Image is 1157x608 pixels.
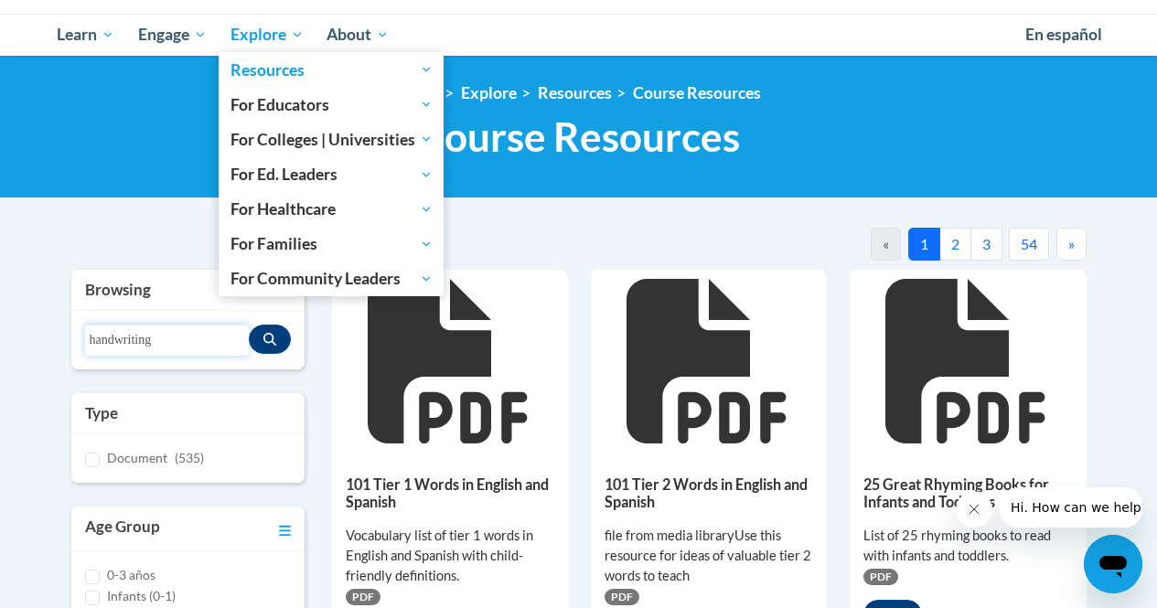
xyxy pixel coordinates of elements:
[230,128,433,150] span: For Colleges | Universities
[230,93,433,115] span: For Educators
[863,475,1072,511] h5: 25 Great Rhyming Books for Infants and Toddlers
[219,261,445,296] a: For Community Leaders
[57,24,114,46] span: Learn
[1025,25,1102,44] span: En español
[605,589,639,605] span: PDF
[138,24,207,46] span: Engage
[230,24,304,46] span: Explore
[956,491,992,528] iframe: Close message
[219,52,445,87] a: Resources
[219,122,445,156] a: For Colleges | Universities
[219,227,445,261] a: For Families
[279,516,291,541] a: Toggle collapse
[249,325,291,354] button: Search resources
[1068,235,1075,252] span: »
[219,14,316,56] a: Explore
[1000,487,1142,528] iframe: Message from company
[46,14,127,56] a: Learn
[175,450,204,465] span: (535)
[230,268,433,290] span: For Community Leaders
[346,526,554,586] div: Vocabulary list of tier 1 words in English and Spanish with child-friendly definitions.
[230,164,433,186] span: For Ed. Leaders
[327,24,389,46] span: About
[1013,16,1114,54] a: En español
[230,59,433,80] span: Resources
[939,228,971,261] button: 2
[85,279,291,301] h3: Browsing
[908,228,940,261] button: 1
[605,475,813,511] h5: 101 Tier 2 Words in English and Spanish
[709,228,1087,261] nav: Pagination Navigation
[11,13,148,27] span: Hi. How can we help?
[538,83,612,102] a: Resources
[219,192,445,227] a: For Healthcare
[230,198,433,220] span: For Healthcare
[863,526,1072,566] div: List of 25 rhyming books to read with infants and toddlers.
[633,83,761,102] a: Course Resources
[219,87,445,122] a: For Educators
[44,14,1114,56] div: Main menu
[863,569,898,585] span: PDF
[1056,228,1087,261] button: Next
[1009,228,1049,261] button: 54
[85,402,291,424] h3: Type
[230,233,433,255] span: For Families
[107,450,167,465] span: Document
[461,83,517,102] a: Explore
[126,14,219,56] a: Engage
[1084,535,1142,593] iframe: Button to launch messaging window
[970,228,1002,261] button: 3
[346,475,554,511] h5: 101 Tier 1 Words in English and Spanish
[417,112,740,161] span: Course Resources
[85,325,249,356] input: Search resources
[346,589,380,605] span: PDF
[85,516,160,541] h3: Age Group
[107,586,176,606] label: Infants (0-1)
[315,14,401,56] a: About
[605,526,813,586] div: file from media libraryUse this resource for ideas of valuable tier 2 words to teach
[107,565,155,585] label: 0-3 años
[219,157,445,192] a: For Ed. Leaders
